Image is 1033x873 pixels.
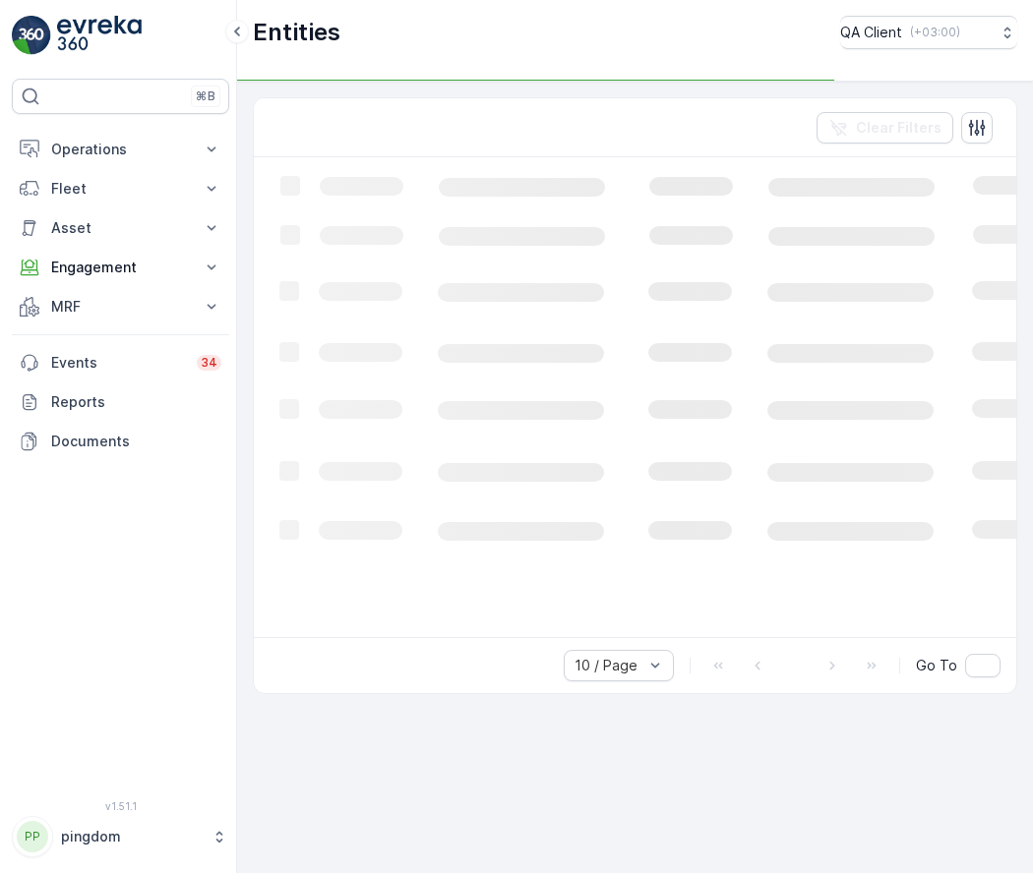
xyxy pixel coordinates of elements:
p: ⌘B [196,88,215,104]
p: Reports [51,392,221,412]
p: QA Client [840,23,902,42]
button: Operations [12,130,229,169]
button: Fleet [12,169,229,208]
p: Fleet [51,179,190,199]
button: Clear Filters [817,112,953,144]
div: PP [17,821,48,852]
span: v 1.51.1 [12,800,229,812]
a: Reports [12,382,229,422]
p: Asset [51,218,190,238]
p: ( +03:00 ) [910,25,960,40]
p: Entities [253,17,340,48]
a: Events34 [12,343,229,382]
p: Events [51,353,185,373]
button: QA Client(+03:00) [840,16,1017,49]
p: Clear Filters [856,118,942,138]
p: 34 [201,355,217,371]
button: PPpingdom [12,816,229,857]
img: logo [12,16,51,55]
p: MRF [51,297,190,317]
button: Engagement [12,248,229,287]
button: Asset [12,208,229,248]
span: Go To [916,656,957,675]
p: pingdom [61,827,202,846]
img: logo_light-DOdMpM7g.png [57,16,142,55]
a: Documents [12,422,229,461]
p: Engagement [51,258,190,277]
button: MRF [12,287,229,326]
p: Operations [51,140,190,159]
p: Documents [51,432,221,451]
